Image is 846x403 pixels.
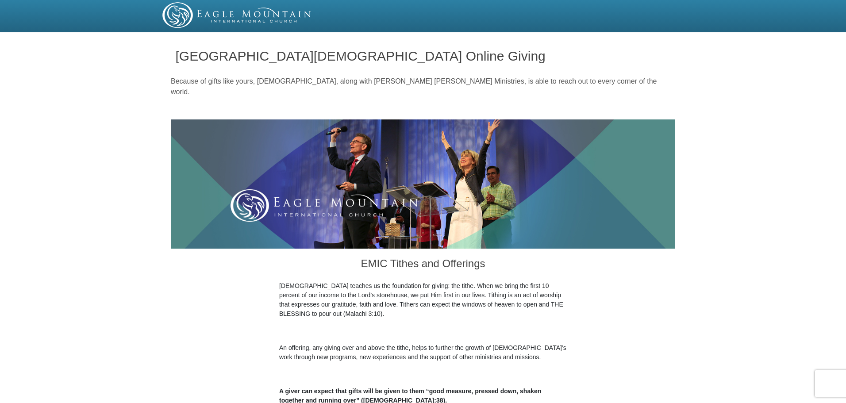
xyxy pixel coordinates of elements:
p: Because of gifts like yours, [DEMOGRAPHIC_DATA], along with [PERSON_NAME] [PERSON_NAME] Ministrie... [171,76,675,97]
h1: [GEOGRAPHIC_DATA][DEMOGRAPHIC_DATA] Online Giving [176,49,671,63]
p: An offering, any giving over and above the tithe, helps to further the growth of [DEMOGRAPHIC_DAT... [279,343,567,362]
img: EMIC [162,2,312,28]
p: [DEMOGRAPHIC_DATA] teaches us the foundation for giving: the tithe. When we bring the first 10 pe... [279,281,567,319]
h3: EMIC Tithes and Offerings [279,249,567,281]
